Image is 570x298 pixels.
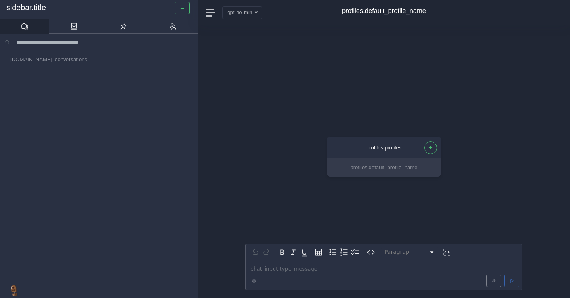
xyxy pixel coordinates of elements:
button: gpt-4o-mini [222,6,262,19]
button: Check list [350,247,361,258]
button: Bold [277,247,288,258]
button: profiles.default_profile_name [327,159,441,177]
input: Search conversations [13,37,193,48]
button: Underline [299,247,310,258]
button: Block type [381,247,438,258]
div: profiles.profiles [335,143,433,152]
div: editable markdown [246,260,522,290]
div: toggle group [327,247,361,258]
h4: profiles.default_profile_name [342,7,426,15]
button: Italic [288,247,299,258]
button: Inline code format [365,247,376,258]
a: sidebar.title [6,3,191,13]
button: Bulleted list [327,247,338,258]
button: Numbered list [338,247,350,258]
